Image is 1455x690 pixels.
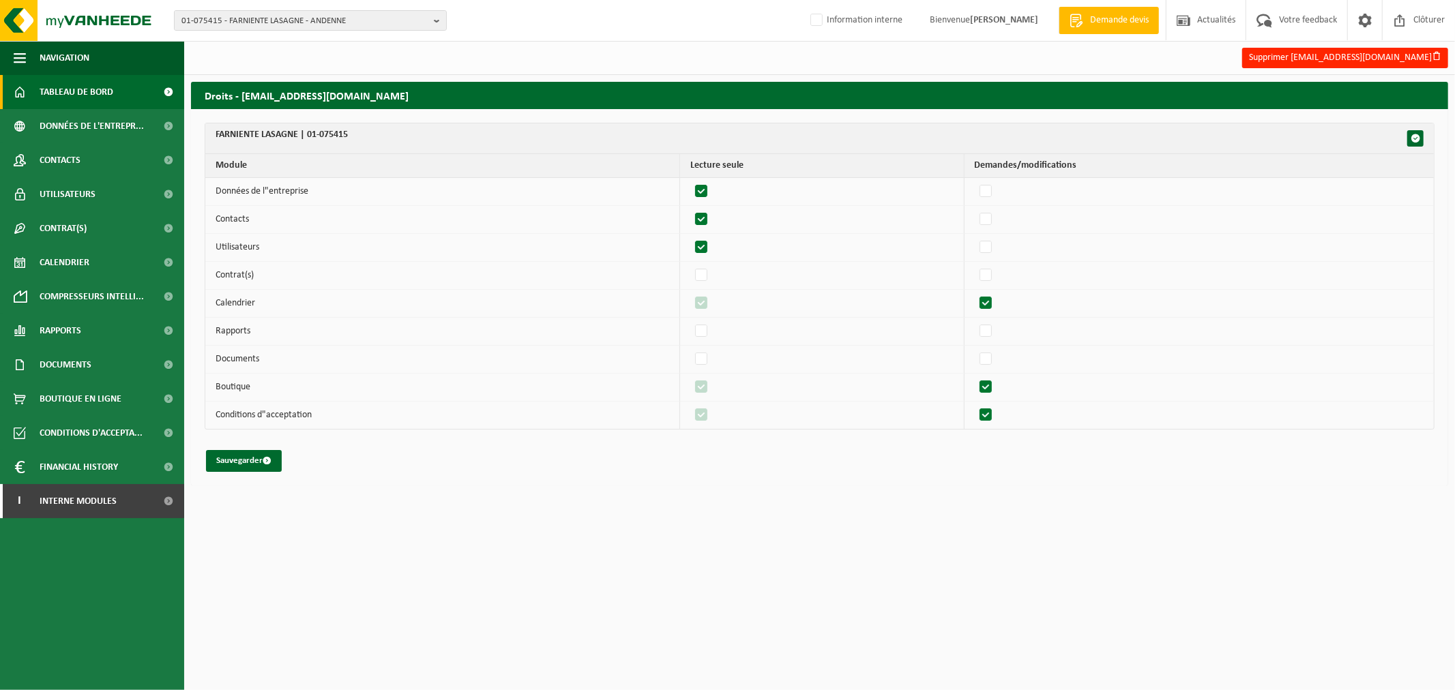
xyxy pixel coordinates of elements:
[40,484,117,518] span: Interne modules
[40,109,144,143] span: Données de l'entrepr...
[205,402,680,429] td: Conditions d"acceptation
[40,348,91,382] span: Documents
[40,416,143,450] span: Conditions d'accepta...
[14,484,26,518] span: I
[40,450,118,484] span: Financial History
[40,245,89,280] span: Calendrier
[680,154,965,178] th: Lecture seule
[40,211,87,245] span: Contrat(s)
[40,41,89,75] span: Navigation
[1087,14,1152,27] span: Demande devis
[40,280,144,314] span: Compresseurs intelli...
[965,154,1434,178] th: Demandes/modifications
[205,262,680,290] td: Contrat(s)
[808,10,902,31] label: Information interne
[205,374,680,402] td: Boutique
[181,11,428,31] span: 01-075415 - FARNIENTE LASAGNE - ANDENNE
[1059,7,1159,34] a: Demande devis
[205,154,680,178] th: Module
[1242,48,1448,68] button: Supprimer [EMAIL_ADDRESS][DOMAIN_NAME]
[40,314,81,348] span: Rapports
[205,346,680,374] td: Documents
[40,382,121,416] span: Boutique en ligne
[205,290,680,318] td: Calendrier
[205,178,680,206] td: Données de l"entreprise
[40,75,113,109] span: Tableau de bord
[174,10,447,31] button: 01-075415 - FARNIENTE LASAGNE - ANDENNE
[40,143,80,177] span: Contacts
[205,318,680,346] td: Rapports
[40,177,95,211] span: Utilisateurs
[205,206,680,234] td: Contacts
[191,82,1448,108] h2: Droits - [EMAIL_ADDRESS][DOMAIN_NAME]
[970,15,1038,25] strong: [PERSON_NAME]
[206,450,282,472] button: Sauvegarder
[205,123,1434,154] th: FARNIENTE LASAGNE | 01-075415
[205,234,680,262] td: Utilisateurs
